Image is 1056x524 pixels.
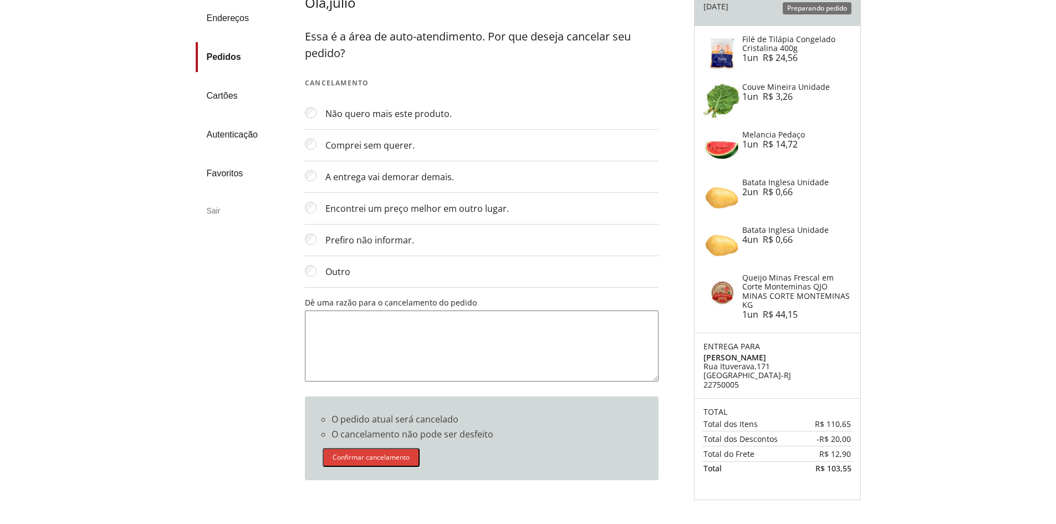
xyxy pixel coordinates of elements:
span: R$ 0,66 [763,186,793,198]
li: O cancelamento não pode ser desfeito [331,429,641,444]
span: Preparando pedido [787,3,847,13]
span: R$ 3,26 [763,90,793,103]
div: Total [703,408,851,416]
h5: Cancelamento [305,79,659,87]
label: Dê uma razão para o cancelamento do pedido [305,297,477,308]
h4: Queijo Minas Frescal em Corte Monteminas QJO MINAS CORTE MONTEMINAS KG [742,273,851,309]
span: R$ 24,56 [763,52,798,64]
a: Favoritos [196,159,296,189]
span: 1 un [742,138,763,150]
span: R$ 14,72 [763,138,798,150]
div: Entrega para [703,342,851,351]
h4: Melancia Pedaço [742,130,851,139]
p: Essa é a área de auto-atendimento. Por que deseja cancelar seu pedido? [305,28,659,62]
label: Encontrei um preço melhor em outro lugar. [317,202,659,215]
img: Imagem do Produto [703,226,741,263]
a: Pedidos [196,42,296,72]
h4: Batata Inglesa Unidade [742,178,851,187]
span: 4 un [742,233,763,246]
div: R$ 110,65 [792,420,851,429]
h4: Filé de Tilápia Congelado Cristalina 400g [742,35,851,53]
span: 1 un [742,308,763,320]
a: Autenticação [196,120,296,150]
span: 1 un [742,52,763,64]
div: R$ 103,55 [777,464,851,473]
h4: Batata Inglesa Unidade [742,226,851,235]
div: Rua Ituverava , 171 [703,362,851,371]
div: R$ 12,90 [792,450,851,459]
img: Imagem do Produto [703,273,741,311]
img: Imagem do Produto [703,83,741,120]
a: Endereços [196,3,296,33]
label: Não quero mais este produto. [317,107,659,120]
a: Cartões [196,81,296,111]
button: Confirmar cancelamento [323,448,420,467]
div: -R$ 20,00 [792,435,851,444]
img: Imagem do Produto [703,35,741,72]
img: Imagem do Produto [703,178,741,215]
div: Total do Frete [703,450,792,459]
div: Total [703,464,777,473]
div: Sair [196,197,296,224]
h4: Couve Mineira Unidade [742,83,851,91]
label: A entrega vai demorar demais. [317,170,659,184]
span: R$ 44,15 [763,308,798,320]
label: Outro [317,265,659,278]
div: 22750005 [703,380,851,389]
div: Total dos Itens [703,420,792,429]
div: [GEOGRAPHIC_DATA] - RJ [703,371,851,380]
span: R$ 0,66 [763,233,793,246]
span: 1 un [742,90,763,103]
div: [DATE] [703,2,728,11]
div: Total dos Descontos [703,435,792,444]
label: Prefiro não informar. [317,233,659,247]
img: Imagem do Produto [703,130,741,167]
span: 2 un [742,186,763,198]
li: O pedido atual será cancelado [331,414,641,429]
label: Comprei sem querer. [317,139,659,152]
div: [PERSON_NAME] [703,353,851,362]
